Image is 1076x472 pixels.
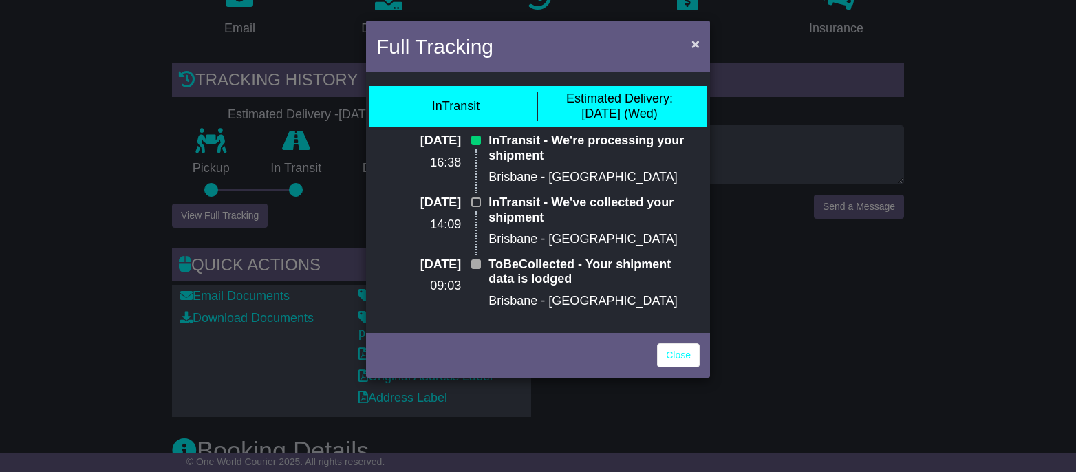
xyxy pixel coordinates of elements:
[376,279,461,294] p: 09:03
[376,217,461,233] p: 14:09
[376,195,461,211] p: [DATE]
[685,30,707,58] button: Close
[488,195,700,225] p: InTransit - We've collected your shipment
[566,92,673,121] div: [DATE] (Wed)
[657,343,700,367] a: Close
[488,133,700,163] p: InTransit - We're processing your shipment
[488,170,700,185] p: Brisbane - [GEOGRAPHIC_DATA]
[566,92,673,105] span: Estimated Delivery:
[432,99,480,114] div: InTransit
[376,155,461,171] p: 16:38
[376,257,461,272] p: [DATE]
[488,232,700,247] p: Brisbane - [GEOGRAPHIC_DATA]
[376,133,461,149] p: [DATE]
[488,294,700,309] p: Brisbane - [GEOGRAPHIC_DATA]
[691,36,700,52] span: ×
[488,257,700,287] p: ToBeCollected - Your shipment data is lodged
[376,31,493,62] h4: Full Tracking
